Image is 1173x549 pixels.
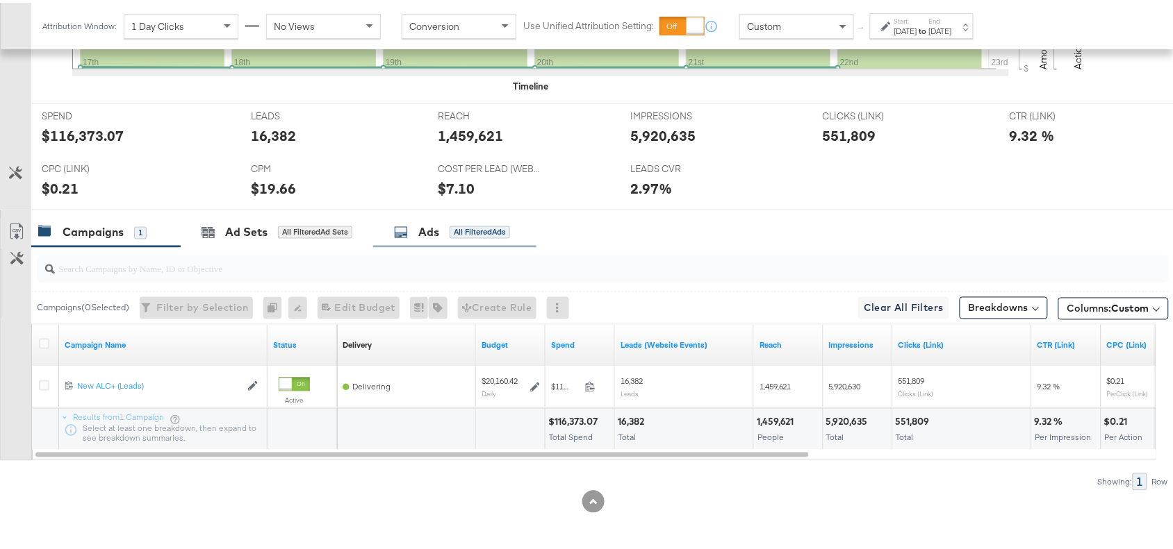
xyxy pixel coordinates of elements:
text: Amount (USD) [1037,6,1050,67]
a: The number of times your ad was served. On mobile apps an ad is counted as served the first time ... [829,337,887,348]
span: CPC (LINK) [42,160,146,173]
div: Attribution Window: [42,19,117,28]
div: $0.21 [1104,413,1132,426]
button: Columns:Custom [1058,295,1169,317]
div: Showing: [1097,475,1133,484]
span: 16,382 [621,373,643,384]
label: Use Unified Attribution Setting: [523,17,654,30]
span: Total [618,430,636,440]
span: CTR (LINK) [1010,107,1114,120]
strong: to [917,23,929,33]
div: 551,809 [896,413,934,426]
span: CLICKS (LINK) [823,107,927,120]
span: LEADS [251,107,355,120]
a: New ALC+ (Leads) [77,378,240,390]
span: 5,920,630 [829,379,861,389]
label: Active [279,394,310,403]
sub: Clicks (Link) [899,387,934,396]
span: CPM [251,160,355,173]
div: [DATE] [894,23,917,34]
div: 5,920,635 [826,413,872,426]
div: [DATE] [929,23,952,34]
span: Per Impression [1035,430,1092,440]
button: Clear All Filters [858,294,949,316]
div: 1 [1133,471,1147,488]
text: Actions [1072,34,1085,67]
div: $20,160.42 [482,373,518,385]
span: People [757,430,784,440]
a: Your campaign name. [65,337,262,348]
button: Breakdowns [960,294,1048,316]
span: Custom [1112,300,1149,312]
span: 1,459,621 [760,379,791,389]
sub: Leads [621,387,639,396]
a: The number of leads tracked by your Custom Audience pixel on your website after people viewed or ... [621,337,748,348]
input: Search Campaigns by Name, ID or Objective [55,247,1066,274]
span: Conversion [409,17,459,30]
div: 5,920,635 [630,123,696,143]
div: Campaigns [63,222,124,238]
span: 1 Day Clicks [131,17,184,30]
div: 0 [263,294,288,316]
div: Ads [418,222,439,238]
div: Timeline [513,77,548,90]
span: Delivering [352,379,391,389]
a: Reflects the ability of your Ad Campaign to achieve delivery based on ad states, schedule and bud... [343,337,372,348]
a: The number of clicks on links appearing on your ad or Page that direct people to your sites off F... [899,337,1026,348]
label: End: [929,14,952,23]
span: Per Action [1105,430,1143,440]
span: SPEND [42,107,146,120]
div: $7.10 [438,176,475,196]
div: 9.32 % [1010,123,1055,143]
span: Custom [747,17,781,30]
span: LEADS CVR [630,160,735,173]
a: The number of people your ad was served to. [760,337,818,348]
div: $19.66 [251,176,296,196]
span: No Views [274,17,315,30]
a: The number of clicks received on a link in your ad divided by the number of impressions. [1037,337,1096,348]
a: The maximum amount you're willing to spend on your ads, on average each day or over the lifetime ... [482,337,540,348]
a: The total amount spent to date. [551,337,609,348]
div: Row [1151,475,1169,484]
div: Campaigns ( 0 Selected) [37,299,129,312]
span: $0.21 [1107,373,1125,384]
span: 551,809 [899,373,925,384]
span: COST PER LEAD (WEBSITE EVENTS) [438,160,542,173]
div: 16,382 [251,123,296,143]
sub: Daily [482,387,496,396]
span: $116,373.01 [551,379,580,389]
span: Total Spend [549,430,593,440]
a: Shows the current state of your Ad Campaign. [273,337,331,348]
div: All Filtered Ad Sets [278,223,352,236]
span: REACH [438,107,542,120]
div: Delivery [343,337,372,348]
div: 2.97% [630,176,672,196]
div: 1,459,621 [757,413,798,426]
div: 1 [134,224,147,237]
div: All Filtered Ads [450,223,510,236]
label: Start: [894,14,917,23]
span: Total [827,430,844,440]
span: 9.32 % [1037,379,1060,389]
span: IMPRESSIONS [630,107,735,120]
div: 551,809 [823,123,876,143]
span: Columns: [1067,299,1149,313]
span: Total [896,430,914,440]
div: 16,382 [618,413,648,426]
div: $0.21 [42,176,79,196]
div: 1,459,621 [438,123,503,143]
div: $116,373.07 [548,413,602,426]
sub: Per Click (Link) [1107,387,1149,396]
div: $116,373.07 [42,123,124,143]
div: 9.32 % [1035,413,1067,426]
div: Ad Sets [225,222,268,238]
span: ↑ [855,24,869,28]
span: Clear All Filters [864,297,944,314]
